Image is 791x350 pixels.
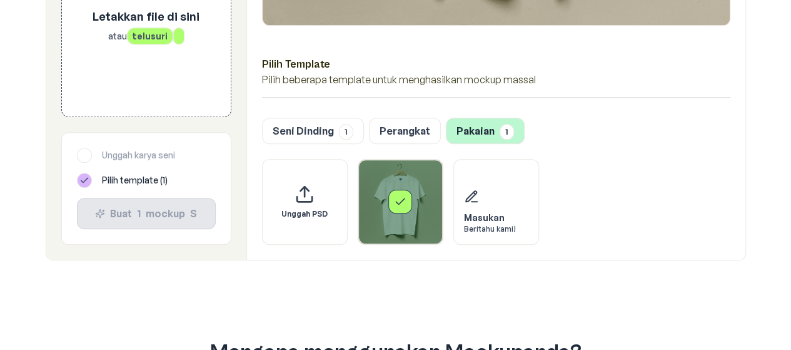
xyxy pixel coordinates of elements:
font: Masukan [464,212,505,223]
font: Unggah PSD [281,209,328,219]
font: Seni Dinding [273,125,334,137]
button: Seni Dinding1 [262,118,364,144]
font: Beritahu kami! [464,224,516,234]
font: Pilih beberapa template untuk menghasilkan mockup massal [262,73,536,86]
font: atau [108,30,127,41]
font: 1 [163,175,165,185]
font: Unggah karya seni [102,150,175,160]
font: Perangkat [380,125,430,137]
font: 1 [137,207,141,220]
font: Pilih template ( [102,175,163,185]
font: 1 [505,127,508,136]
font: mockup [146,207,185,220]
div: Pilih template Kaos [358,159,443,245]
button: Buat1mockupS [77,198,216,229]
font: Pilih Template [262,58,330,71]
button: Perangkat [369,118,441,144]
div: Kirim masukan [453,159,539,245]
font: 1 [345,127,348,136]
font: S [190,207,197,220]
font: Letakkan file di sini [93,9,199,23]
font: ) [165,175,168,185]
font: Pakaian [456,125,495,137]
font: telusuri [133,30,168,41]
div: Unggah templat PSD khusus [262,159,348,245]
font: Buat [110,207,132,220]
button: Pakaian1 [446,118,525,144]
